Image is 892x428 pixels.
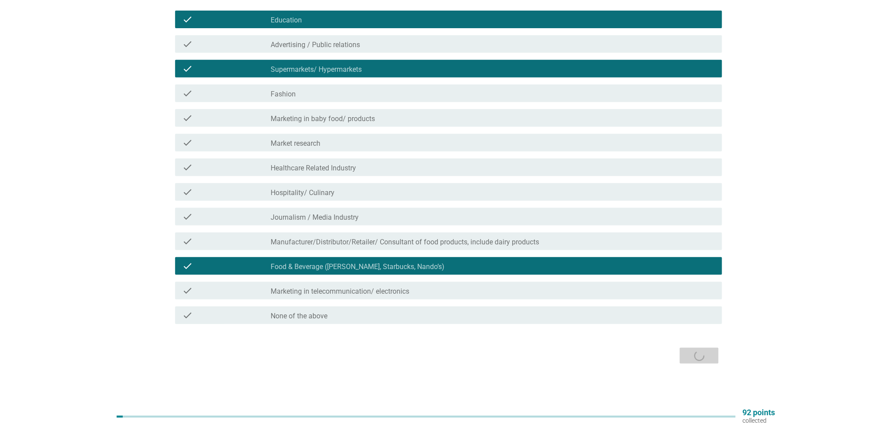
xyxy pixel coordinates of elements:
[271,312,328,321] label: None of the above
[271,238,540,247] label: Manufacturer/Distributor/Retailer/ Consultant of food products, include dairy products
[182,162,193,173] i: check
[271,164,356,173] label: Healthcare Related Industry
[271,16,302,25] label: Education
[182,88,193,99] i: check
[182,285,193,296] i: check
[182,39,193,49] i: check
[182,236,193,247] i: check
[182,261,193,271] i: check
[271,65,362,74] label: Supermarkets/ Hypermarkets
[743,409,775,417] p: 92 points
[182,310,193,321] i: check
[182,211,193,222] i: check
[271,188,335,197] label: Hospitality/ Culinary
[271,114,375,123] label: Marketing in baby food/ products
[182,137,193,148] i: check
[271,139,321,148] label: Market research
[271,213,359,222] label: Journalism / Media Industry
[271,41,360,49] label: Advertising / Public relations
[182,187,193,197] i: check
[182,113,193,123] i: check
[271,262,445,271] label: Food & Beverage ([PERSON_NAME], Starbucks, Nando’s)
[271,287,410,296] label: Marketing in telecommunication/ electronics
[182,14,193,25] i: check
[743,417,775,424] p: collected
[271,90,296,99] label: Fashion
[182,63,193,74] i: check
